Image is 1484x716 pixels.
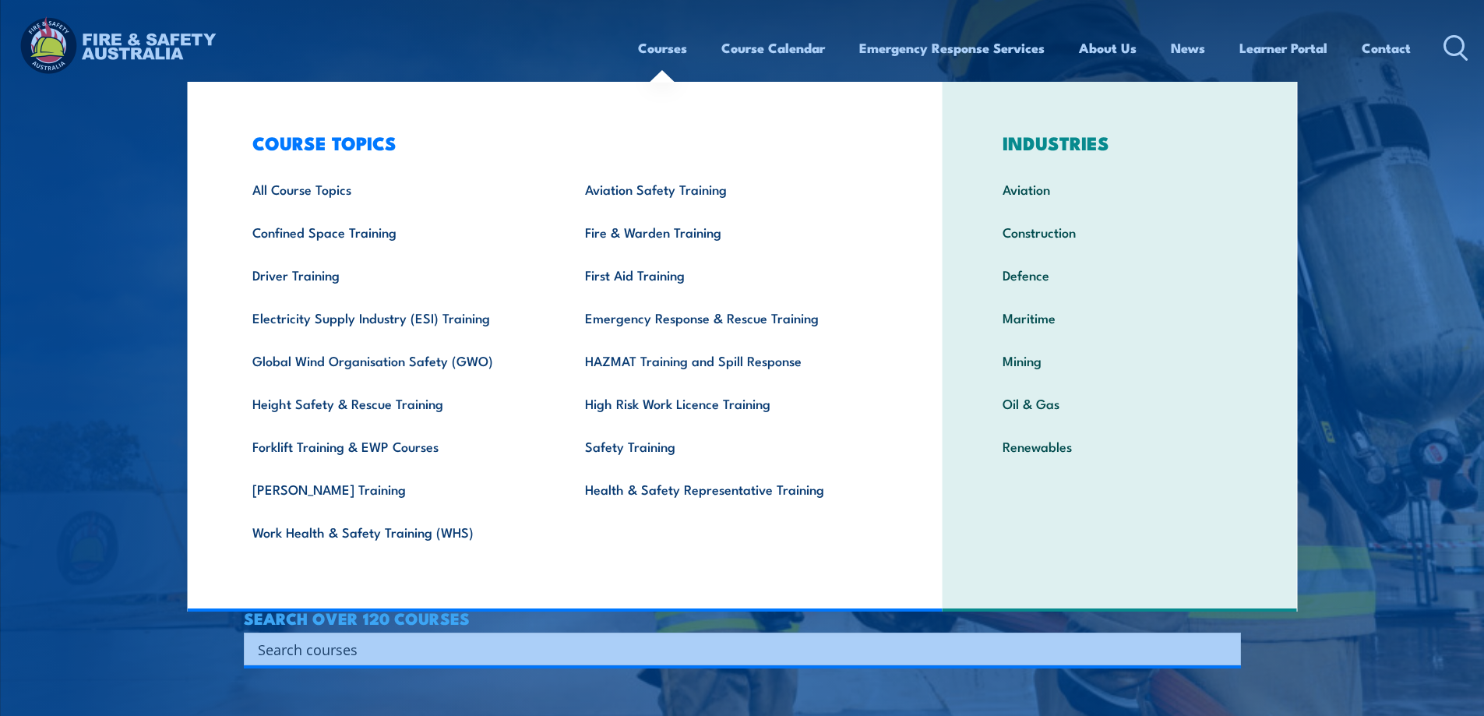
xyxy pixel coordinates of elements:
a: Mining [978,339,1261,382]
input: Search input [258,637,1207,661]
a: Global Wind Organisation Safety (GWO) [228,339,561,382]
h4: SEARCH OVER 120 COURSES [244,609,1241,626]
a: Height Safety & Rescue Training [228,382,561,425]
a: Electricity Supply Industry (ESI) Training [228,296,561,339]
a: Confined Space Training [228,210,561,253]
a: Aviation [978,168,1261,210]
a: HAZMAT Training and Spill Response [561,339,894,382]
a: Emergency Response & Rescue Training [561,296,894,339]
a: Forklift Training & EWP Courses [228,425,561,467]
h3: INDUSTRIES [978,132,1261,153]
form: Search form [261,638,1210,660]
a: Emergency Response Services [859,27,1045,69]
a: Contact [1362,27,1411,69]
a: Courses [638,27,687,69]
a: High Risk Work Licence Training [561,382,894,425]
h3: COURSE TOPICS [228,132,894,153]
a: Health & Safety Representative Training [561,467,894,510]
a: Renewables [978,425,1261,467]
a: All Course Topics [228,168,561,210]
a: Course Calendar [721,27,825,69]
a: Maritime [978,296,1261,339]
a: Fire & Warden Training [561,210,894,253]
a: Aviation Safety Training [561,168,894,210]
a: Construction [978,210,1261,253]
button: Search magnifier button [1214,638,1235,660]
a: Driver Training [228,253,561,296]
a: Defence [978,253,1261,296]
a: About Us [1079,27,1137,69]
a: Learner Portal [1239,27,1327,69]
a: News [1171,27,1205,69]
a: Work Health & Safety Training (WHS) [228,510,561,553]
a: Safety Training [561,425,894,467]
a: Oil & Gas [978,382,1261,425]
a: First Aid Training [561,253,894,296]
a: [PERSON_NAME] Training [228,467,561,510]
